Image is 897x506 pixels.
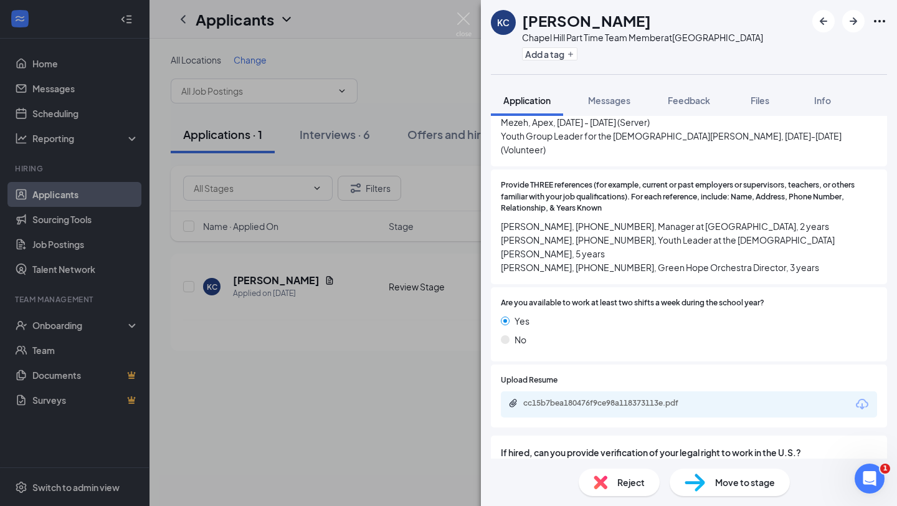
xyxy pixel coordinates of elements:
a: Paperclipcc15b7bea180476f9ce98a118373113e.pdf [508,398,710,410]
span: [DEMOGRAPHIC_DATA] Fil A [GEOGRAPHIC_DATA], [DATE] - Present (Front of House) Mezeh, Apex, [DATE]... [501,102,877,156]
span: Reject [617,475,645,489]
button: PlusAdd a tag [522,47,577,60]
span: [PERSON_NAME], [PHONE_NUMBER], Manager at [GEOGRAPHIC_DATA], 2 years [PERSON_NAME], [PHONE_NUMBER... [501,219,877,274]
span: No [515,333,526,346]
svg: ArrowRight [846,14,861,29]
span: Files [751,95,769,106]
svg: ArrowLeftNew [816,14,831,29]
span: Provide THREE references (for example, current or past employers or supervisors, teachers, or oth... [501,179,877,215]
span: Move to stage [715,475,775,489]
h1: [PERSON_NAME] [522,10,651,31]
span: Info [814,95,831,106]
svg: Ellipses [872,14,887,29]
span: Are you available to work at least two shifts a week during the school year? [501,297,764,309]
span: 1 [880,464,890,474]
div: KC [497,16,510,29]
span: Upload Resume [501,375,558,386]
span: Messages [588,95,630,106]
div: Chapel Hill Part Time Team Member at [GEOGRAPHIC_DATA] [522,31,763,44]
iframe: Intercom live chat [855,464,885,494]
svg: Paperclip [508,398,518,408]
button: ArrowLeftNew [812,10,835,32]
svg: Plus [567,50,574,58]
div: cc15b7bea180476f9ce98a118373113e.pdf [523,398,698,408]
span: Application [503,95,551,106]
span: Feedback [668,95,710,106]
span: Yes [515,314,529,328]
svg: Download [855,397,870,412]
button: ArrowRight [842,10,865,32]
span: If hired, can you provide verification of your legal right to work in the U.S.? [501,446,877,459]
